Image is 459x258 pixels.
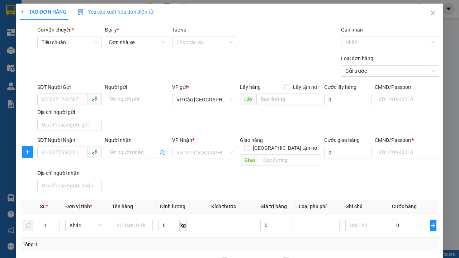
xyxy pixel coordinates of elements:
span: SL [40,204,46,209]
input: Cước lấy hàng [324,94,372,105]
div: Địa chỉ người gửi [37,108,102,116]
button: plus [22,146,33,158]
span: Yêu cầu xuất hóa đơn điện tử [78,9,153,15]
span: Đơn vị tính [65,204,92,209]
input: Địa chỉ của người gửi [37,119,102,130]
span: Kích thước [211,204,236,209]
img: icon [78,9,84,15]
span: Lấy tận nơi [290,83,321,91]
span: plus [22,149,33,155]
span: plus [430,223,436,228]
div: SĐT Người Nhận [37,136,102,144]
div: Người nhận [105,136,169,144]
span: Lấy hàng [240,84,260,90]
span: user-add [159,150,165,156]
input: Dọc đường [256,94,321,105]
span: [GEOGRAPHIC_DATA] tận nơi [250,144,321,152]
span: phone [92,96,98,102]
span: VP Nhận [172,137,192,143]
span: Gói vận chuyển [37,27,74,33]
span: Đơn nhà xe [109,37,165,48]
label: Tác vụ [172,27,186,33]
span: Tiêu chuẩn [42,37,98,48]
input: Dọc đường [259,154,321,166]
span: Đại lý [105,27,119,33]
span: plus [20,9,25,14]
button: delete [23,220,34,231]
span: phone [92,149,98,155]
label: Loại đơn hàng [341,56,373,61]
div: Địa chỉ người nhận [37,169,102,177]
label: Gán nhãn [341,27,363,33]
label: Cước lấy hàng [324,84,356,90]
input: Ghi Chú [345,220,386,231]
span: Giao [240,154,259,166]
div: Người gửi [105,83,169,91]
div: CMND/Passport [375,83,439,91]
span: Định lượng [160,204,185,209]
th: Ghi chú [342,200,389,214]
span: Tên hàng [112,204,133,209]
div: SĐT Người Gửi [37,83,102,91]
button: plus [430,220,436,231]
input: Địa chỉ của người nhận [37,180,102,191]
div: CMND/Passport [375,136,439,144]
span: Lấy [240,94,256,105]
th: Loại phụ phí [295,200,342,214]
span: Gửi trước [345,66,435,76]
div: Tổng: 1 [23,240,178,248]
input: VD: Bàn, Ghế [112,220,153,231]
span: TẠO ĐƠN HÀNG [20,9,66,15]
span: VP Cầu Sài Gòn [176,94,232,105]
div: VP gửi [172,83,237,91]
input: Cước giao hàng [324,147,372,158]
span: kg [180,220,187,231]
span: close [430,10,436,16]
button: Close [423,4,443,24]
input: 0 [260,220,293,231]
span: Khác [70,220,102,231]
span: Giá trị hàng [260,204,287,209]
span: Giao hàng [240,137,262,143]
span: Cước hàng [392,204,417,209]
label: Cước giao hàng [324,137,360,143]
